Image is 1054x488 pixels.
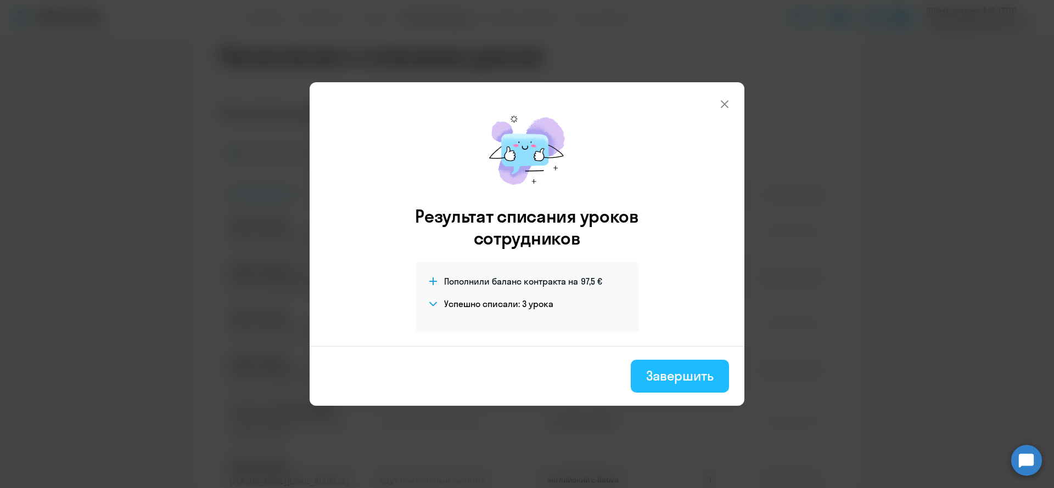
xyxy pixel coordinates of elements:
[478,104,576,196] img: mirage-message.png
[631,360,729,393] button: Завершить
[444,298,553,310] h4: Успешно списали: 3 урока
[581,275,602,287] span: 97,5 €
[400,205,654,249] h3: Результат списания уроков сотрудников
[646,367,714,384] div: Завершить
[444,275,578,287] span: Пополнили баланс контракта на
